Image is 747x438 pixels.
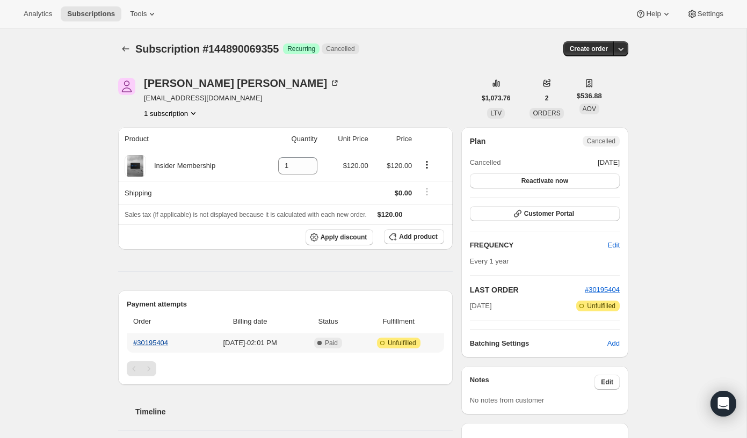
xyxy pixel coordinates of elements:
[482,94,510,103] span: $1,073.76
[539,91,555,106] button: 2
[118,41,133,56] button: Subscriptions
[646,10,661,18] span: Help
[360,316,438,327] span: Fulfillment
[204,338,296,348] span: [DATE] · 02:01 PM
[118,127,257,151] th: Product
[521,177,568,185] span: Reactivate now
[135,406,453,417] h2: Timeline
[326,45,354,53] span: Cancelled
[629,6,678,21] button: Help
[303,316,353,327] span: Status
[470,157,501,168] span: Cancelled
[144,108,199,119] button: Product actions
[470,240,608,251] h2: FREQUENCY
[470,284,585,295] h2: LAST ORDER
[146,160,215,171] div: Insider Membership
[378,210,403,218] span: $120.00
[17,6,59,21] button: Analytics
[470,173,620,188] button: Reactivate now
[118,181,257,205] th: Shipping
[598,157,620,168] span: [DATE]
[325,339,338,347] span: Paid
[395,189,412,197] span: $0.00
[601,378,613,386] span: Edit
[594,375,620,390] button: Edit
[470,338,607,349] h6: Batching Settings
[418,159,436,171] button: Product actions
[583,105,596,113] span: AOV
[475,91,517,106] button: $1,073.76
[533,109,560,117] span: ORDERS
[61,6,121,21] button: Subscriptions
[698,10,723,18] span: Settings
[384,229,444,244] button: Add product
[127,361,444,376] nav: Pagination
[127,299,444,310] h2: Payment attempts
[607,338,620,349] span: Add
[144,78,340,89] div: [PERSON_NAME] [PERSON_NAME]
[587,302,615,310] span: Unfulfilled
[587,137,615,145] span: Cancelled
[585,286,620,294] a: #30195404
[204,316,296,327] span: Billing date
[563,41,614,56] button: Create order
[388,339,416,347] span: Unfulfilled
[585,284,620,295] button: #30195404
[470,301,492,311] span: [DATE]
[144,93,340,104] span: [EMAIL_ADDRESS][DOMAIN_NAME]
[680,6,730,21] button: Settings
[601,237,626,254] button: Edit
[470,257,509,265] span: Every 1 year
[577,91,602,101] span: $536.88
[24,10,52,18] span: Analytics
[287,45,315,53] span: Recurring
[124,6,164,21] button: Tools
[608,240,620,251] span: Edit
[470,375,595,390] h3: Notes
[545,94,549,103] span: 2
[343,162,368,170] span: $120.00
[570,45,608,53] span: Create order
[524,209,574,218] span: Customer Portal
[67,10,115,18] span: Subscriptions
[470,206,620,221] button: Customer Portal
[118,78,135,95] span: Feng Chen
[710,391,736,417] div: Open Intercom Messenger
[130,10,147,18] span: Tools
[321,127,372,151] th: Unit Price
[399,232,437,241] span: Add product
[257,127,321,151] th: Quantity
[470,136,486,147] h2: Plan
[601,335,626,352] button: Add
[372,127,416,151] th: Price
[387,162,412,170] span: $120.00
[135,43,279,55] span: Subscription #144890069355
[127,310,200,333] th: Order
[133,339,168,347] a: #30195404
[321,233,367,242] span: Apply discount
[490,109,502,117] span: LTV
[125,211,367,218] span: Sales tax (if applicable) is not displayed because it is calculated with each new order.
[306,229,374,245] button: Apply discount
[418,186,436,198] button: Shipping actions
[470,396,545,404] span: No notes from customer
